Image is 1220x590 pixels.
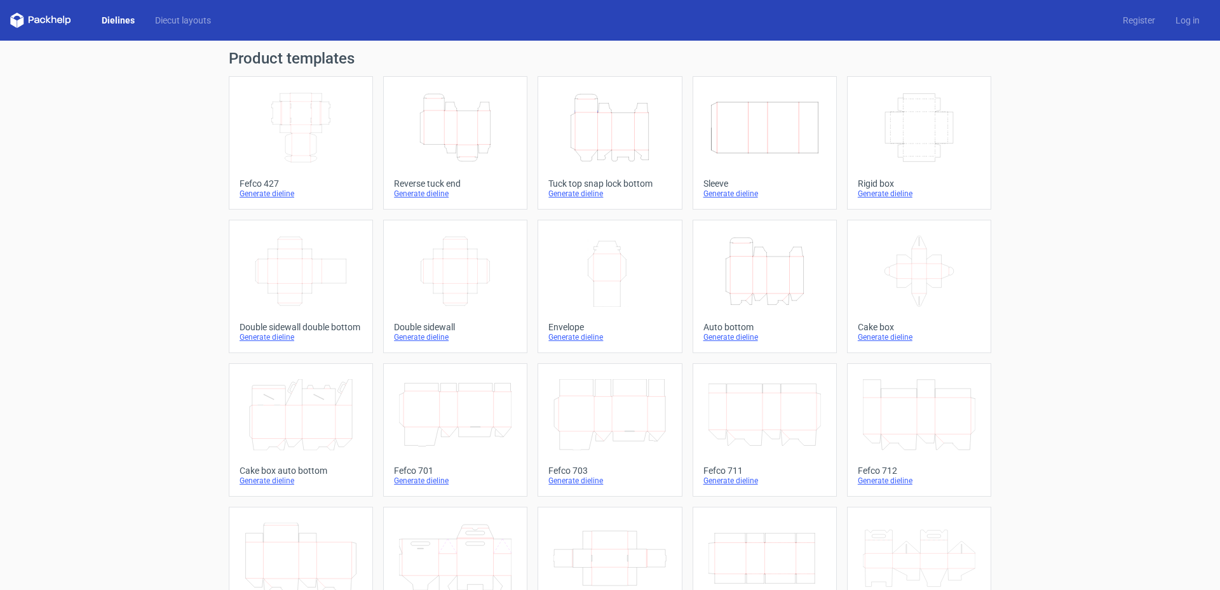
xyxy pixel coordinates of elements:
[240,322,362,332] div: Double sidewall double bottom
[383,76,527,210] a: Reverse tuck endGenerate dieline
[703,332,826,342] div: Generate dieline
[847,363,991,497] a: Fefco 712Generate dieline
[229,220,373,353] a: Double sidewall double bottomGenerate dieline
[703,476,826,486] div: Generate dieline
[145,14,221,27] a: Diecut layouts
[693,76,837,210] a: SleeveGenerate dieline
[703,178,826,189] div: Sleeve
[91,14,145,27] a: Dielines
[548,466,671,476] div: Fefco 703
[229,363,373,497] a: Cake box auto bottomGenerate dieline
[383,220,527,353] a: Double sidewallGenerate dieline
[229,51,991,66] h1: Product templates
[240,332,362,342] div: Generate dieline
[229,76,373,210] a: Fefco 427Generate dieline
[538,363,682,497] a: Fefco 703Generate dieline
[693,220,837,353] a: Auto bottomGenerate dieline
[858,322,980,332] div: Cake box
[693,363,837,497] a: Fefco 711Generate dieline
[858,189,980,199] div: Generate dieline
[394,476,517,486] div: Generate dieline
[703,466,826,476] div: Fefco 711
[548,189,671,199] div: Generate dieline
[847,76,991,210] a: Rigid boxGenerate dieline
[240,476,362,486] div: Generate dieline
[240,189,362,199] div: Generate dieline
[703,322,826,332] div: Auto bottom
[394,178,517,189] div: Reverse tuck end
[394,466,517,476] div: Fefco 701
[548,322,671,332] div: Envelope
[548,178,671,189] div: Tuck top snap lock bottom
[240,466,362,476] div: Cake box auto bottom
[383,363,527,497] a: Fefco 701Generate dieline
[548,332,671,342] div: Generate dieline
[394,332,517,342] div: Generate dieline
[394,322,517,332] div: Double sidewall
[548,476,671,486] div: Generate dieline
[858,476,980,486] div: Generate dieline
[858,466,980,476] div: Fefco 712
[538,220,682,353] a: EnvelopeGenerate dieline
[240,178,362,189] div: Fefco 427
[858,178,980,189] div: Rigid box
[1113,14,1165,27] a: Register
[847,220,991,353] a: Cake boxGenerate dieline
[394,189,517,199] div: Generate dieline
[1165,14,1210,27] a: Log in
[538,76,682,210] a: Tuck top snap lock bottomGenerate dieline
[858,332,980,342] div: Generate dieline
[703,189,826,199] div: Generate dieline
